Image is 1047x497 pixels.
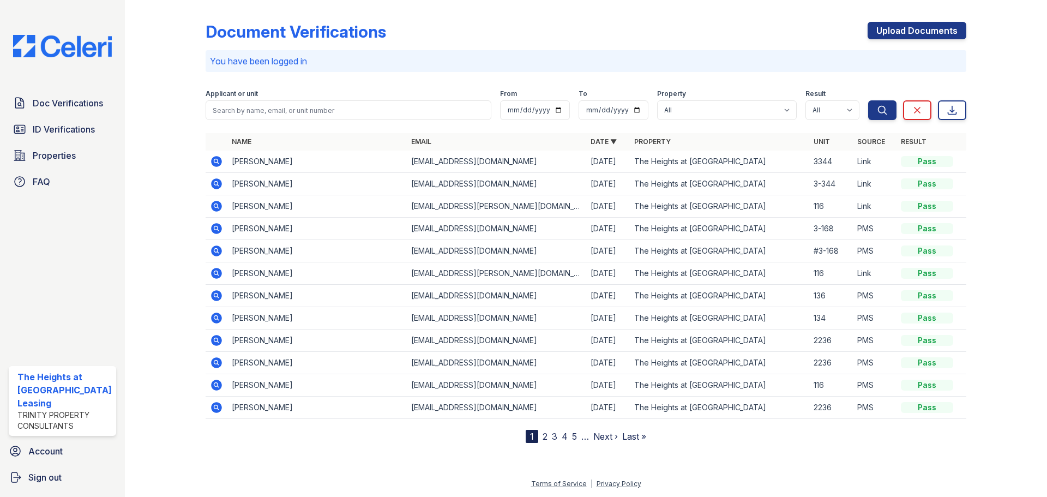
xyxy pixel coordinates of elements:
label: Property [657,89,686,98]
a: Property [634,137,671,146]
td: The Heights at [GEOGRAPHIC_DATA] [630,374,809,397]
td: [DATE] [586,218,630,240]
td: 3344 [809,151,853,173]
td: 116 [809,262,853,285]
td: 2236 [809,352,853,374]
a: 4 [562,431,568,442]
div: Document Verifications [206,22,386,41]
td: [EMAIL_ADDRESS][PERSON_NAME][DOMAIN_NAME] [407,195,586,218]
input: Search by name, email, or unit number [206,100,491,120]
td: 116 [809,374,853,397]
a: Date ▼ [591,137,617,146]
td: 3-168 [809,218,853,240]
span: Doc Verifications [33,97,103,110]
a: Result [901,137,926,146]
td: [PERSON_NAME] [227,374,407,397]
a: Terms of Service [531,480,587,488]
a: Properties [9,145,116,166]
div: Pass [901,156,953,167]
td: The Heights at [GEOGRAPHIC_DATA] [630,218,809,240]
td: [PERSON_NAME] [227,262,407,285]
td: PMS [853,307,896,330]
td: [DATE] [586,173,630,195]
td: [PERSON_NAME] [227,352,407,374]
td: PMS [853,218,896,240]
a: Privacy Policy [597,480,641,488]
td: 134 [809,307,853,330]
td: PMS [853,352,896,374]
div: Trinity Property Consultants [17,410,112,432]
div: Pass [901,335,953,346]
td: [DATE] [586,151,630,173]
td: The Heights at [GEOGRAPHIC_DATA] [630,195,809,218]
td: Link [853,262,896,285]
td: #3-168 [809,240,853,262]
td: The Heights at [GEOGRAPHIC_DATA] [630,285,809,307]
td: [DATE] [586,330,630,352]
a: Account [4,440,121,462]
a: Sign out [4,466,121,488]
td: [PERSON_NAME] [227,218,407,240]
div: Pass [901,402,953,413]
td: The Heights at [GEOGRAPHIC_DATA] [630,330,809,352]
a: FAQ [9,171,116,193]
span: ID Verifications [33,123,95,136]
td: [DATE] [586,240,630,262]
td: [EMAIL_ADDRESS][PERSON_NAME][DOMAIN_NAME] [407,262,586,285]
div: The Heights at [GEOGRAPHIC_DATA] Leasing [17,370,112,410]
td: [DATE] [586,397,630,419]
span: Account [28,445,63,458]
td: [EMAIL_ADDRESS][DOMAIN_NAME] [407,307,586,330]
td: [EMAIL_ADDRESS][DOMAIN_NAME] [407,374,586,397]
div: Pass [901,245,953,256]
td: [PERSON_NAME] [227,307,407,330]
a: 2 [543,431,547,442]
a: Source [857,137,885,146]
td: PMS [853,285,896,307]
div: Pass [901,223,953,234]
td: PMS [853,330,896,352]
a: 3 [552,431,557,442]
a: Name [232,137,251,146]
div: Pass [901,380,953,391]
div: Pass [901,313,953,324]
td: [PERSON_NAME] [227,151,407,173]
a: Upload Documents [868,22,966,39]
td: [DATE] [586,285,630,307]
td: [DATE] [586,374,630,397]
td: 2236 [809,397,853,419]
label: Applicant or unit [206,89,258,98]
img: CE_Logo_Blue-a8612792a0a2168367f1c8372b55b34899dd931a85d93a1a3d3e32e68fde9ad4.png [4,35,121,57]
td: [EMAIL_ADDRESS][DOMAIN_NAME] [407,173,586,195]
label: Result [805,89,826,98]
td: [EMAIL_ADDRESS][DOMAIN_NAME] [407,330,586,352]
a: Last » [622,431,646,442]
td: PMS [853,397,896,419]
td: [PERSON_NAME] [227,397,407,419]
td: [DATE] [586,352,630,374]
a: 5 [572,431,577,442]
div: 1 [526,430,538,443]
td: 116 [809,195,853,218]
div: Pass [901,268,953,279]
div: | [591,480,593,488]
span: FAQ [33,175,50,188]
p: You have been logged in [210,55,962,68]
a: Next › [593,431,618,442]
td: [EMAIL_ADDRESS][DOMAIN_NAME] [407,218,586,240]
td: The Heights at [GEOGRAPHIC_DATA] [630,397,809,419]
td: 3-344 [809,173,853,195]
span: Properties [33,149,76,162]
td: The Heights at [GEOGRAPHIC_DATA] [630,173,809,195]
a: Unit [814,137,830,146]
a: ID Verifications [9,118,116,140]
td: PMS [853,240,896,262]
td: The Heights at [GEOGRAPHIC_DATA] [630,352,809,374]
td: [EMAIL_ADDRESS][DOMAIN_NAME] [407,397,586,419]
td: PMS [853,374,896,397]
td: [DATE] [586,307,630,330]
td: [EMAIL_ADDRESS][DOMAIN_NAME] [407,285,586,307]
td: 2236 [809,330,853,352]
a: Email [411,137,431,146]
